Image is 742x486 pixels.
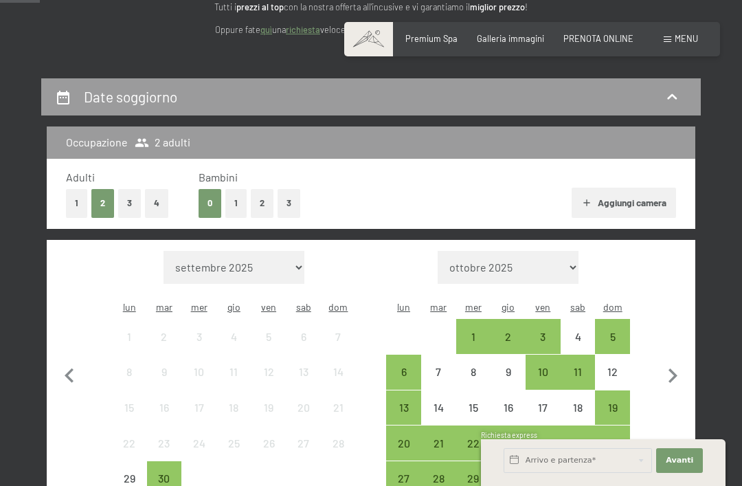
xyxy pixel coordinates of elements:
[561,390,596,426] div: Sat Oct 18 2025
[251,390,286,426] div: Fri Sep 19 2025
[526,390,561,426] div: arrivo/check-in non effettuabile
[147,355,182,390] div: arrivo/check-in non effettuabile
[321,390,356,426] div: arrivo/check-in non effettuabile
[286,24,320,35] a: richiesta
[218,402,250,434] div: 18
[183,438,215,470] div: 24
[251,319,286,354] div: Fri Sep 05 2025
[526,319,561,354] div: arrivo/check-in possibile
[286,355,321,390] div: Sat Sep 13 2025
[216,426,251,461] div: Thu Sep 25 2025
[148,402,181,434] div: 16
[321,355,356,390] div: Sun Sep 14 2025
[183,402,215,434] div: 17
[181,355,216,390] div: Wed Sep 10 2025
[321,319,356,354] div: Sun Sep 07 2025
[183,331,215,364] div: 3
[603,301,622,313] abbr: domenica
[253,402,285,434] div: 19
[561,355,596,390] div: arrivo/check-in possibile
[421,426,456,461] div: arrivo/check-in possibile
[502,301,515,313] abbr: giovedì
[465,301,482,313] abbr: mercoledì
[251,355,286,390] div: Fri Sep 12 2025
[386,426,421,461] div: arrivo/check-in possibile
[456,319,491,354] div: arrivo/check-in possibile
[328,301,348,313] abbr: domenica
[492,331,524,364] div: 2
[481,431,537,439] span: Richiesta express
[147,426,182,461] div: arrivo/check-in non effettuabile
[218,438,250,470] div: 25
[135,135,190,150] span: 2 adulti
[491,390,526,426] div: arrivo/check-in non effettuabile
[491,319,526,354] div: Thu Oct 02 2025
[251,426,286,461] div: Fri Sep 26 2025
[430,301,447,313] abbr: martedì
[287,402,319,434] div: 20
[477,33,544,44] a: Galleria immagini
[458,331,490,364] div: 1
[181,426,216,461] div: arrivo/check-in non effettuabile
[253,331,285,364] div: 5
[96,23,646,36] p: Oppure fate una veloce e vi facciamo subito la offerta piacevole. Grazie
[456,426,491,461] div: Wed Oct 22 2025
[66,170,95,184] span: Adulti
[386,426,421,461] div: Mon Oct 20 2025
[251,189,273,217] button: 2
[66,189,87,217] button: 1
[216,319,251,354] div: arrivo/check-in non effettuabile
[527,402,559,434] div: 17
[199,189,221,217] button: 0
[113,366,146,399] div: 8
[236,1,284,12] strong: prezzi al top
[286,426,321,461] div: Sat Sep 27 2025
[145,189,168,217] button: 4
[526,355,561,390] div: Fri Oct 10 2025
[526,426,561,461] div: arrivo/check-in possibile
[421,426,456,461] div: Tue Oct 21 2025
[286,390,321,426] div: arrivo/check-in non effettuabile
[251,390,286,426] div: arrivo/check-in non effettuabile
[596,331,629,364] div: 5
[181,319,216,354] div: arrivo/check-in non effettuabile
[491,355,526,390] div: Thu Oct 09 2025
[286,390,321,426] div: Sat Sep 20 2025
[527,331,559,364] div: 3
[321,426,356,461] div: Sun Sep 28 2025
[112,319,147,354] div: Mon Sep 01 2025
[251,355,286,390] div: arrivo/check-in non effettuabile
[123,301,136,313] abbr: lunedì
[456,319,491,354] div: Wed Oct 01 2025
[112,426,147,461] div: arrivo/check-in non effettuabile
[526,355,561,390] div: arrivo/check-in possibile
[526,319,561,354] div: Fri Oct 03 2025
[491,355,526,390] div: arrivo/check-in non effettuabile
[321,355,356,390] div: arrivo/check-in non effettuabile
[405,33,458,44] a: Premium Spa
[112,319,147,354] div: arrivo/check-in non effettuabile
[563,33,633,44] a: PRENOTA ONLINE
[322,366,355,399] div: 14
[386,355,421,390] div: arrivo/check-in possibile
[286,355,321,390] div: arrivo/check-in non effettuabile
[286,319,321,354] div: arrivo/check-in non effettuabile
[112,390,147,426] div: arrivo/check-in non effettuabile
[561,319,596,354] div: Sat Oct 04 2025
[181,390,216,426] div: Wed Sep 17 2025
[456,355,491,390] div: Wed Oct 08 2025
[216,390,251,426] div: arrivo/check-in non effettuabile
[561,390,596,426] div: arrivo/check-in non effettuabile
[112,355,147,390] div: arrivo/check-in non effettuabile
[113,331,146,364] div: 1
[561,355,596,390] div: Sat Oct 11 2025
[458,438,490,470] div: 22
[253,366,285,399] div: 12
[112,390,147,426] div: Mon Sep 15 2025
[491,426,526,461] div: Thu Oct 23 2025
[216,355,251,390] div: Thu Sep 11 2025
[183,366,215,399] div: 10
[260,24,272,35] a: quì
[666,455,693,466] span: Avanti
